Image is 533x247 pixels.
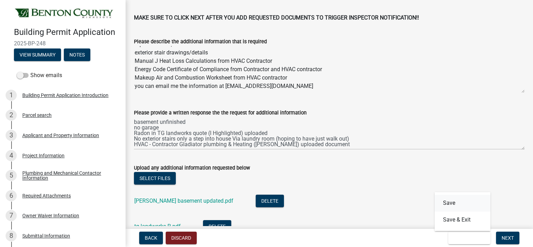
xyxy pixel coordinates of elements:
[134,46,525,93] textarea: please upload building plans I received these layout of modular house I received these footing, f...
[22,193,71,198] div: Required Attachments
[22,93,108,98] div: Building Permit Application Introduction
[6,110,17,121] div: 2
[6,190,17,201] div: 6
[166,232,197,244] button: Discard
[6,210,17,221] div: 7
[22,233,70,238] div: Submittal Information
[134,166,250,171] label: Upload any additional information requested below
[22,171,114,180] div: Plumbing and Mechanical Contactor Information
[435,192,490,231] div: Save & Exit
[64,52,90,58] wm-modal-confirm: Notes
[22,213,79,218] div: Owner Waiver Information
[6,150,17,161] div: 4
[6,170,17,181] div: 5
[145,235,157,241] span: Back
[6,230,17,241] div: 8
[134,39,267,44] label: Please describe the additional information that is required
[17,71,62,80] label: Show emails
[22,133,99,138] div: Applicant and Property Information
[6,130,17,141] div: 3
[139,232,163,244] button: Back
[134,111,307,115] label: Please provide a written response the the request for additional information
[435,195,490,211] button: Save
[22,153,65,158] div: Project Information
[496,232,519,244] button: Next
[454,235,481,241] span: Save & Exit
[64,48,90,61] button: Notes
[14,7,114,20] img: Benton County, Minnesota
[435,211,490,228] button: Save & Exit
[256,195,284,207] button: Delete
[6,90,17,101] div: 1
[14,27,120,37] h4: Building Permit Application
[22,113,52,118] div: Parcel search
[256,198,284,205] wm-modal-confirm: Delete Document
[14,52,61,58] wm-modal-confirm: Summary
[203,220,231,233] button: Delete
[134,223,181,230] a: tg landworks R.pdf
[134,172,176,185] button: Select files
[134,14,419,21] strong: MAKE SURE TO CLICK NEXT AFTER YOU ADD REQUESTED DOCUMENTS TO TRIGGER INSPECTOR NOTIFICATION!!
[448,232,490,244] button: Save & Exit
[502,235,514,241] span: Next
[134,197,233,204] a: [PERSON_NAME] basement updated.pdf
[14,48,61,61] button: View Summary
[14,40,112,47] span: 2025-BP-248
[203,224,231,230] wm-modal-confirm: Delete Document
